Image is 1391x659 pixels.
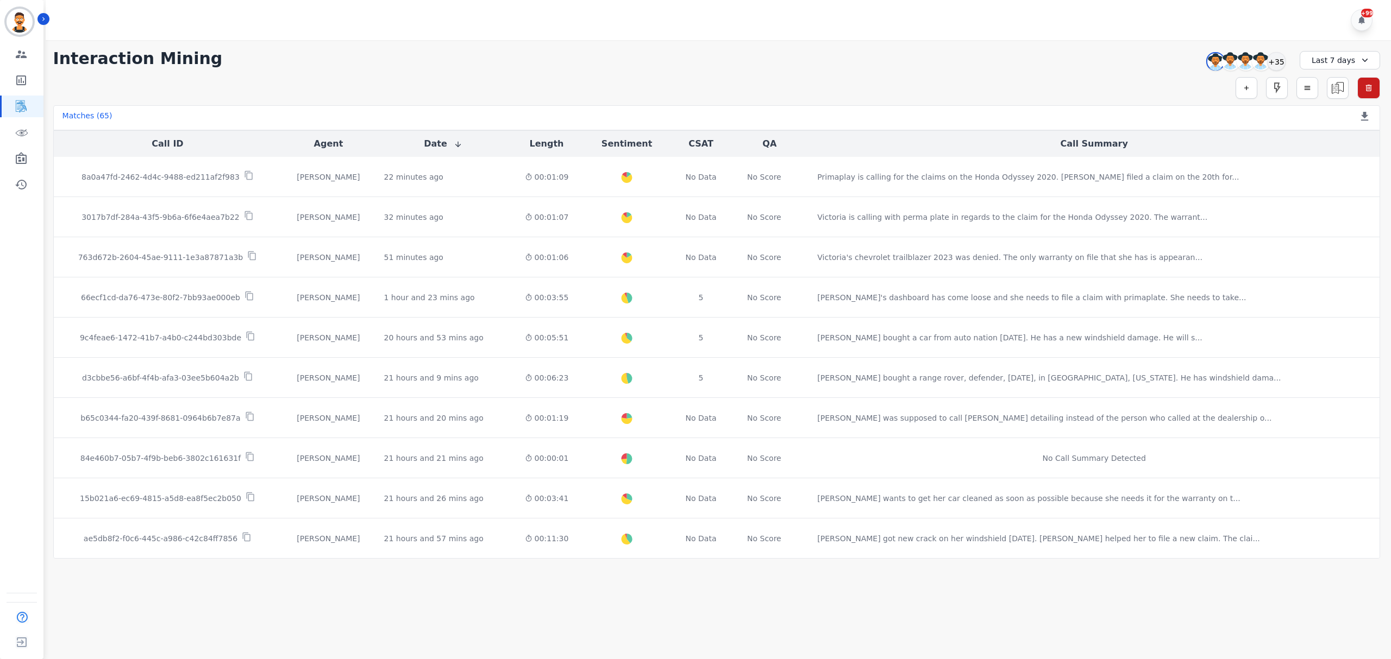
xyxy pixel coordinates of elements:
[84,533,237,544] p: ae5db8f2-f0c6-445c-a986-c42c84ff7856
[519,372,573,383] div: 00:06:23
[680,372,722,383] div: 5
[384,413,484,423] div: 21 hours and 20 mins ago
[82,372,239,383] p: d3cbbe56-a6bf-4f4b-afa3-03ee5b604a2b
[290,252,366,263] div: [PERSON_NAME]
[290,453,366,464] div: [PERSON_NAME]
[747,172,781,182] div: No Score
[80,493,241,504] p: 15b021a6-ec69-4815-a5d8-ea8f5ec2b050
[817,533,1260,544] div: [PERSON_NAME] got new crack on her windshield [DATE]. [PERSON_NAME] helped her to file a new clai...
[290,172,366,182] div: [PERSON_NAME]
[1267,52,1286,71] div: +35
[817,453,1371,464] div: No Call Summary Detected
[81,292,240,303] p: 66ecf1cd-da76-473e-80f2-7bb93ae000eb
[747,493,781,504] div: No Score
[601,137,652,150] button: Sentiment
[519,453,573,464] div: 00:00:01
[82,212,240,223] p: 3017b7df-284a-43f5-9b6a-6f6e4aea7b22
[78,252,243,263] p: 763d672b-2604-45ae-9111-1e3a87871a3b
[7,9,33,35] img: Bordered avatar
[314,137,343,150] button: Agent
[80,413,240,423] p: b65c0344-fa20-439f-8681-0964b6b7e87a
[519,533,573,544] div: 00:11:30
[384,372,479,383] div: 21 hours and 9 mins ago
[680,533,722,544] div: No Data
[80,332,241,343] p: 9c4feae6-1472-41b7-a4b0-c244bd303bde
[384,292,475,303] div: 1 hour and 23 mins ago
[688,137,713,150] button: CSAT
[82,172,240,182] p: 8a0a47fd-2462-4d4c-9488-ed211af2f983
[519,172,573,182] div: 00:01:09
[1361,9,1373,17] div: +99
[747,332,781,343] div: No Score
[680,453,722,464] div: No Data
[384,252,443,263] div: 51 minutes ago
[529,137,563,150] button: Length
[80,453,241,464] p: 84e460b7-05b7-4f9b-beb6-3802c161631f
[384,533,484,544] div: 21 hours and 57 mins ago
[1300,51,1380,69] div: Last 7 days
[384,212,443,223] div: 32 minutes ago
[53,49,223,68] h1: Interaction Mining
[290,292,366,303] div: [PERSON_NAME]
[747,372,781,383] div: No Score
[817,413,1271,423] div: [PERSON_NAME] was supposed to call [PERSON_NAME] detailing instead of the person who called at th...
[519,212,573,223] div: 00:01:07
[519,292,573,303] div: 00:03:55
[680,252,722,263] div: No Data
[817,493,1240,504] div: [PERSON_NAME] wants to get her car cleaned as soon as possible because she needs it for the warra...
[817,292,1246,303] div: [PERSON_NAME]'s dashboard has come loose and she needs to file a claim with primaplate. She needs...
[384,493,484,504] div: 21 hours and 26 mins ago
[152,137,183,150] button: Call ID
[519,413,573,423] div: 00:01:19
[762,137,776,150] button: QA
[680,212,722,223] div: No Data
[62,110,112,125] div: Matches ( 65 )
[424,137,462,150] button: Date
[680,413,722,423] div: No Data
[817,332,1202,343] div: [PERSON_NAME] bought a car from auto nation [DATE]. He has a new windshield damage. He will s ...
[747,533,781,544] div: No Score
[747,212,781,223] div: No Score
[290,413,366,423] div: [PERSON_NAME]
[290,533,366,544] div: [PERSON_NAME]
[747,292,781,303] div: No Score
[680,493,722,504] div: No Data
[290,332,366,343] div: [PERSON_NAME]
[384,332,484,343] div: 20 hours and 53 mins ago
[747,453,781,464] div: No Score
[519,332,573,343] div: 00:05:51
[747,252,781,263] div: No Score
[519,493,573,504] div: 00:03:41
[680,292,722,303] div: 5
[680,332,722,343] div: 5
[680,172,722,182] div: No Data
[817,212,1207,223] div: Victoria is calling with perma plate in regards to the claim for the Honda Odyssey 2020. The warr...
[1060,137,1127,150] button: Call Summary
[290,493,366,504] div: [PERSON_NAME]
[817,372,1281,383] div: [PERSON_NAME] bought a range rover, defender, [DATE], in [GEOGRAPHIC_DATA], [US_STATE]. He has wi...
[519,252,573,263] div: 00:01:06
[384,172,443,182] div: 22 minutes ago
[817,172,1239,182] div: Primaplay is calling for the claims on the Honda Odyssey 2020. [PERSON_NAME] filed a claim on the...
[817,252,1202,263] div: Victoria's chevrolet trailblazer 2023 was denied. The only warranty on file that she has is appea...
[747,413,781,423] div: No Score
[384,453,484,464] div: 21 hours and 21 mins ago
[290,372,366,383] div: [PERSON_NAME]
[290,212,366,223] div: [PERSON_NAME]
